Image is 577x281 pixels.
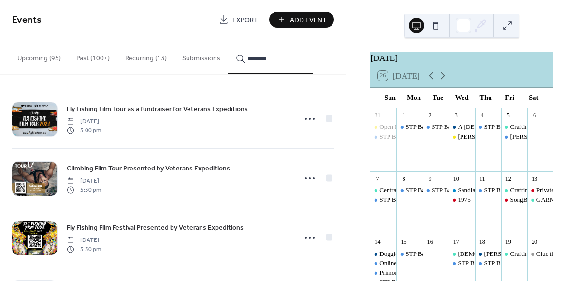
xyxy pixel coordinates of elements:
div: 13 [530,175,538,183]
div: SongBird Rehearsal [510,196,562,204]
div: 9 [426,175,434,183]
div: STP Baby with the bath water rehearsals [405,186,509,195]
div: Crafting Circle [510,250,548,258]
div: Tue [426,88,450,108]
div: 6 [530,111,538,119]
div: A Church Board Meeting [449,123,475,131]
div: 12 [504,175,512,183]
div: Doggie Market [379,250,418,258]
div: SongBird Rehearsal [501,196,527,204]
div: STP Baby with the bath water rehearsals [423,123,449,131]
a: Fly Fishing Film Tour as a fundraiser for Veterans Expeditions [67,103,248,114]
div: A [DEMOGRAPHIC_DATA] Board Meeting [458,123,574,131]
div: 16 [426,238,434,246]
div: STP Baby with the bath water rehearsals [370,132,396,141]
div: STP Baby with the bath water rehearsals [475,259,501,267]
div: STP Baby with the bath water rehearsals [405,250,509,258]
div: 10 [452,175,460,183]
button: Past (100+) [69,39,117,73]
div: Fri [498,88,522,108]
div: 1 [400,111,408,119]
a: Climbing Film Tour Presented by Veterans Expeditions [67,163,230,174]
span: Export [232,15,258,25]
div: 11 [478,175,486,183]
div: Reed Foehl [475,250,501,258]
div: 4 [478,111,486,119]
div: Central Colorado Humanist [370,186,396,195]
button: Upcoming (95) [10,39,69,73]
div: STP Baby with the bath water rehearsals [475,186,501,195]
span: [DATE] [67,177,101,185]
div: Clue the Movie [527,250,553,258]
div: STP Baby with the bath water rehearsals [423,186,449,195]
span: Add Event [290,15,327,25]
a: Fly Fishing Film Festival Presented by Veterans Expeditions [67,222,244,233]
div: Crafting Circle [510,123,548,131]
span: Fly Fishing Film Tour as a fundraiser for Veterans Expeditions [67,104,248,114]
div: 17 [452,238,460,246]
div: 14 [374,238,382,246]
div: Doggie Market [370,250,396,258]
span: [DATE] [67,117,101,126]
div: 2 [426,111,434,119]
div: 31 [374,111,382,119]
div: Sun [378,88,402,108]
div: Crafting Circle [501,186,527,195]
div: STP Baby with the bath water rehearsals [405,123,509,131]
div: Crafting Circle [501,250,527,258]
div: Sandia Hearing Aid Center [449,186,475,195]
div: Sat [521,88,546,108]
div: 18 [478,238,486,246]
div: Online Silent Auction for Campout for the cause ends [379,259,516,267]
span: Fly Fishing Film Festival Presented by Veterans Expeditions [67,223,244,233]
span: 5:30 pm [67,245,101,253]
a: Export [212,12,265,28]
div: Sandia Hearing Aid Center [458,186,526,195]
div: 7 [374,175,382,183]
button: Submissions [174,39,228,73]
div: STP Baby with the bath water rehearsals [396,250,422,258]
div: Matt Flinner Trio opening guest Briony Hunn [449,132,475,141]
span: Climbing Film Tour Presented by Veterans Expeditions [67,164,230,174]
span: Events [12,11,42,29]
div: Private rehearsal [527,186,553,195]
div: STP Baby with the bath water rehearsals [396,186,422,195]
div: STP Baby with the bath water rehearsals [379,132,483,141]
div: 5 [504,111,512,119]
div: Salida Moth Mixed ages auditions [501,132,527,141]
div: STP Baby with the bath water rehearsals [379,196,483,204]
div: Crafting Circle [501,123,527,131]
div: 20 [530,238,538,246]
div: Online Silent Auction for Campout for the cause ends [370,259,396,267]
div: [DATE] [370,52,553,64]
div: 1975 [449,196,475,204]
div: GARNA presents Colorado Environmental Film Fest [527,196,553,204]
button: Recurring (13) [117,39,174,73]
div: Primordial Sound Meditation with Priti Chanda Klco [370,268,396,277]
div: STP Baby with the bath water rehearsals [432,123,535,131]
span: 5:30 pm [67,185,101,194]
div: Wed [450,88,474,108]
div: 19 [504,238,512,246]
div: Clue the Movie [536,250,576,258]
button: Add Event [269,12,334,28]
div: [PERSON_NAME] [484,250,535,258]
div: 3 [452,111,460,119]
div: 8 [400,175,408,183]
div: 15 [400,238,408,246]
div: STP Baby with the bath water rehearsals [432,186,535,195]
div: Crafting Circle [510,186,548,195]
div: Shamanic Healing Circle with Sarah Sol [449,250,475,258]
div: Primordial Sound Meditation with [PERSON_NAME] [379,268,519,277]
div: Open Mic [379,123,405,131]
span: [DATE] [67,236,101,245]
div: Mon [402,88,426,108]
div: 1975 [458,196,470,204]
div: STP Baby with the bath water rehearsals [458,259,561,267]
div: Thu [474,88,498,108]
span: 5:00 pm [67,126,101,135]
div: STP Baby with the bath water rehearsals [449,259,475,267]
div: STP Baby with the bath water rehearsals [396,123,422,131]
div: STP Baby with the bath water rehearsals [370,196,396,204]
